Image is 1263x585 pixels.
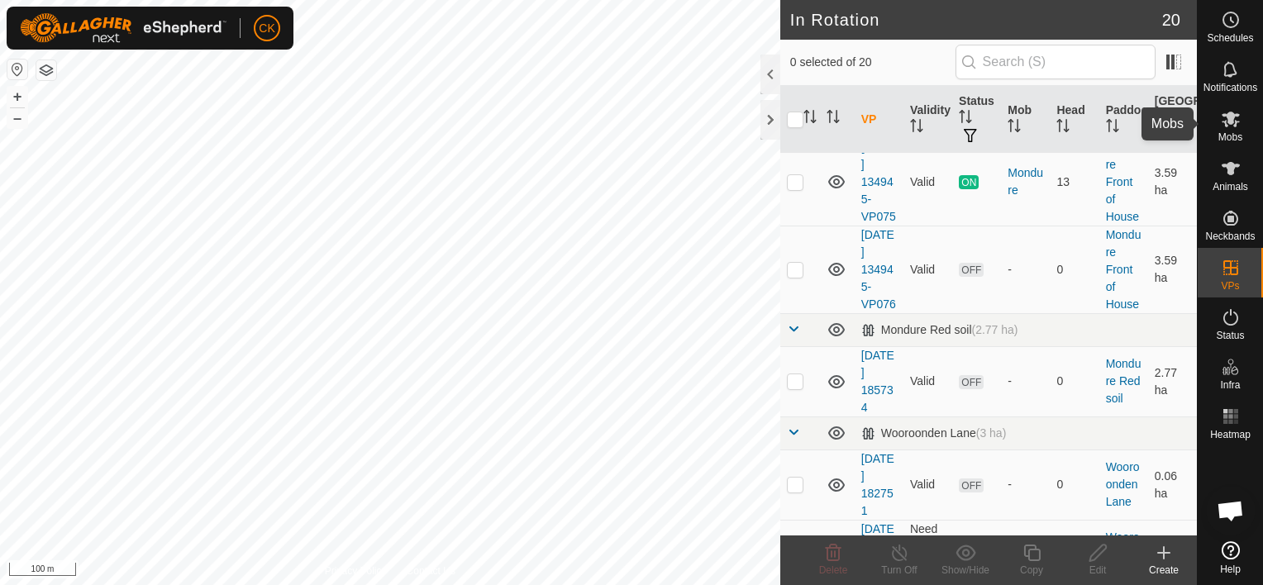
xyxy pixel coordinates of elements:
div: Wooroonden Lane [861,426,1007,440]
img: Gallagher Logo [20,13,226,43]
p-sorticon: Activate to sort [1056,121,1070,135]
a: Mondure Front of House [1106,228,1141,311]
th: Mob [1001,86,1050,154]
div: Edit [1065,563,1131,578]
div: Show/Hide [932,563,998,578]
h2: In Rotation [790,10,1162,30]
a: Help [1198,535,1263,581]
td: 0 [1050,346,1099,416]
span: OFF [959,263,984,277]
td: 3.59 ha [1148,226,1197,313]
th: Status [952,86,1001,154]
p-sorticon: Activate to sort [910,121,923,135]
p-sorticon: Activate to sort [1008,121,1021,135]
td: 2.77 ha [1148,346,1197,416]
a: Contact Us [407,564,455,578]
p-sorticon: Activate to sort [803,112,817,126]
a: [DATE] 185734 [861,349,894,414]
span: Mobs [1218,132,1242,142]
td: 3.59 ha [1148,138,1197,226]
div: - [1008,261,1043,278]
p-sorticon: Activate to sort [959,112,972,126]
span: Infra [1220,380,1240,390]
p-sorticon: Activate to sort [1155,130,1168,143]
th: Paddock [1099,86,1148,154]
div: Open chat [1206,486,1256,535]
span: 20 [1162,7,1180,32]
span: Status [1216,331,1244,340]
a: Mondure Red soil [1106,357,1141,405]
span: CK [259,20,274,37]
a: Wooroonden Lane [1106,460,1140,508]
button: Reset Map [7,59,27,79]
span: OFF [959,478,984,492]
div: - [1008,373,1043,390]
td: Valid [903,449,952,520]
td: 0.06 ha [1148,449,1197,520]
a: Privacy Policy [325,564,387,578]
span: (2.77 ha) [972,323,1018,336]
span: ON [959,175,979,189]
span: (3 ha) [976,426,1007,440]
a: Mondure Front of House [1106,140,1141,223]
th: VP [855,86,903,154]
span: Help [1220,564,1241,574]
a: [DATE] 182751 [861,452,894,517]
div: Turn Off [866,563,932,578]
span: Heatmap [1210,430,1251,440]
span: Neckbands [1205,231,1255,241]
span: Animals [1213,182,1248,192]
td: 0 [1050,449,1099,520]
th: Head [1050,86,1099,154]
div: Create [1131,563,1197,578]
a: [DATE] 134945-VP076 [861,228,896,311]
button: + [7,87,27,107]
p-sorticon: Activate to sort [1106,121,1119,135]
span: 0 selected of 20 [790,54,956,71]
span: OFF [959,375,984,389]
div: Copy [998,563,1065,578]
th: [GEOGRAPHIC_DATA] Area [1148,86,1197,154]
input: Search (S) [956,45,1156,79]
span: VPs [1221,281,1239,291]
td: Valid [903,138,952,226]
td: 13 [1050,138,1099,226]
button: – [7,108,27,128]
p-sorticon: Activate to sort [827,112,840,126]
td: Valid [903,346,952,416]
span: Notifications [1203,83,1257,93]
div: Mondure [1008,164,1043,199]
div: - [1008,476,1043,493]
a: [DATE] 134945-VP075 [861,140,896,223]
td: Valid [903,226,952,313]
span: Delete [819,564,848,576]
td: 0 [1050,226,1099,313]
a: Wooroonden Lane [1106,530,1140,578]
span: Schedules [1207,33,1253,43]
th: Validity [903,86,952,154]
div: Mondure Red soil [861,323,1018,337]
button: Map Layers [36,60,56,80]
